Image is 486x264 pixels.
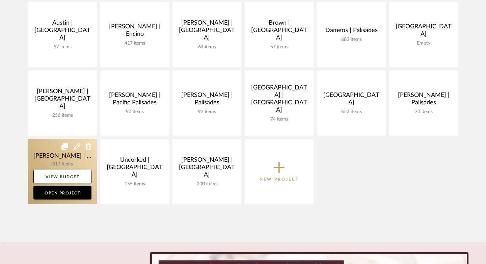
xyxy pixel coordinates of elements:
[33,186,91,200] a: Open Project
[178,19,236,44] div: [PERSON_NAME] | [GEOGRAPHIC_DATA]
[250,116,308,122] div: 74 items
[33,170,91,183] a: View Budget
[178,156,236,181] div: [PERSON_NAME] | [GEOGRAPHIC_DATA]
[322,37,380,43] div: 683 items
[33,113,91,118] div: 256 items
[106,41,164,46] div: 417 items
[106,181,164,187] div: 155 items
[178,44,236,50] div: 64 items
[322,91,380,109] div: [GEOGRAPHIC_DATA]
[106,156,164,181] div: Uncorked | [GEOGRAPHIC_DATA]
[322,27,380,37] div: Dameris | Palisades
[395,91,453,109] div: [PERSON_NAME] | Palisades
[250,44,308,50] div: 57 items
[178,109,236,115] div: 97 items
[260,176,299,183] p: New Project
[395,41,453,46] div: Empty
[245,139,314,204] button: New Project
[395,23,453,41] div: [GEOGRAPHIC_DATA]
[33,19,91,44] div: Austin | [GEOGRAPHIC_DATA]
[33,88,91,113] div: [PERSON_NAME] | [GEOGRAPHIC_DATA]
[106,91,164,109] div: [PERSON_NAME] | Pacific Palisades
[250,19,308,44] div: Brown | [GEOGRAPHIC_DATA]
[322,109,380,115] div: 652 items
[250,84,308,116] div: [GEOGRAPHIC_DATA] | [GEOGRAPHIC_DATA]
[178,181,236,187] div: 200 items
[395,109,453,115] div: 70 items
[33,44,91,50] div: 57 items
[106,23,164,41] div: [PERSON_NAME] | Encino
[178,91,236,109] div: [PERSON_NAME] | Palisades
[106,109,164,115] div: 90 items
